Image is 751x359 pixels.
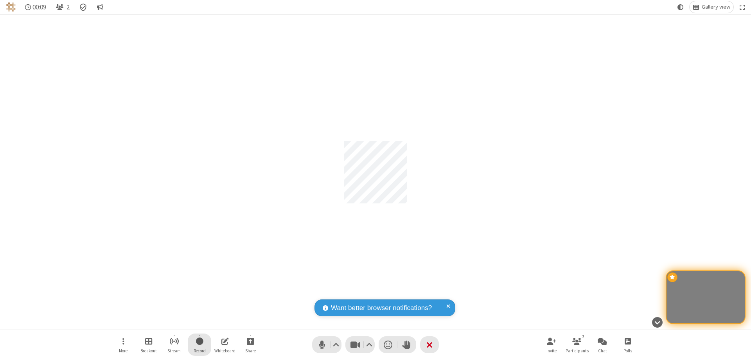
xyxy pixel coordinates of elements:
button: Open shared whiteboard [213,334,237,356]
div: 2 [580,333,587,340]
span: Whiteboard [214,348,235,353]
button: Change layout [690,1,733,13]
span: Gallery view [702,4,730,10]
span: 2 [66,4,70,11]
span: Participants [566,348,589,353]
span: Share [245,348,256,353]
span: Want better browser notifications? [331,303,432,313]
span: Stream [167,348,181,353]
button: Open poll [616,334,640,356]
span: Chat [598,348,607,353]
div: Meeting details Encryption enabled [76,1,91,13]
button: Manage Breakout Rooms [137,334,160,356]
span: Polls [623,348,632,353]
button: Send a reaction [379,336,397,353]
button: Start sharing [239,334,262,356]
button: Mute (⌘+Shift+A) [312,336,341,353]
button: Audio settings [331,336,341,353]
button: Video setting [364,336,375,353]
button: Open chat [591,334,614,356]
button: Start recording [188,334,211,356]
button: Conversation [93,1,106,13]
button: Fullscreen [737,1,748,13]
div: Timer [22,1,50,13]
button: Using system theme [674,1,687,13]
span: More [119,348,128,353]
button: Open participant list [52,1,73,13]
button: End or leave meeting [420,336,439,353]
button: Hide [649,313,665,332]
button: Raise hand [397,336,416,353]
span: 00:09 [32,4,46,11]
button: Stop video (⌘+Shift+V) [345,336,375,353]
button: Open menu [111,334,135,356]
span: Invite [546,348,557,353]
span: Record [194,348,206,353]
button: Start streaming [162,334,186,356]
button: Invite participants (⌘+Shift+I) [540,334,563,356]
span: Breakout [140,348,157,353]
button: Open participant list [565,334,589,356]
img: QA Selenium DO NOT DELETE OR CHANGE [6,2,16,12]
